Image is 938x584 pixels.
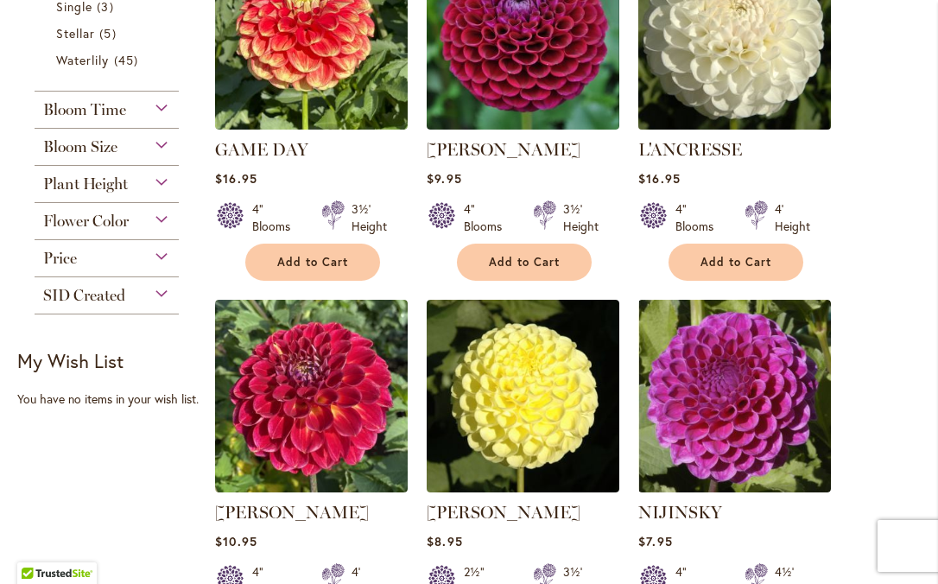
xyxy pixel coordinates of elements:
[427,300,619,492] img: NETTIE
[56,51,162,69] a: Waterlily 45
[43,100,126,119] span: Bloom Time
[114,51,143,69] span: 45
[43,175,128,194] span: Plant Height
[277,255,348,270] span: Add to Cart
[43,212,129,231] span: Flower Color
[215,117,408,133] a: GAME DAY
[56,25,95,41] span: Stellar
[775,200,810,235] div: 4' Height
[669,244,803,281] button: Add to Cart
[427,139,580,160] a: [PERSON_NAME]
[700,255,771,270] span: Add to Cart
[675,200,724,235] div: 4" Blooms
[215,300,408,492] img: Matty Boo
[638,117,831,133] a: L'ANCRESSE
[464,200,512,235] div: 4" Blooms
[563,200,599,235] div: 3½' Height
[638,300,831,492] img: NIJINSKY
[638,502,722,523] a: NIJINSKY
[489,255,560,270] span: Add to Cart
[638,139,742,160] a: L'ANCRESSE
[427,502,580,523] a: [PERSON_NAME]
[638,170,680,187] span: $16.95
[56,52,109,68] span: Waterlily
[638,479,831,496] a: NIJINSKY
[245,244,380,281] button: Add to Cart
[215,479,408,496] a: Matty Boo
[427,170,461,187] span: $9.95
[215,533,257,549] span: $10.95
[43,137,117,156] span: Bloom Size
[427,479,619,496] a: NETTIE
[56,24,162,42] a: Stellar 5
[215,502,369,523] a: [PERSON_NAME]
[13,523,61,571] iframe: Launch Accessibility Center
[427,117,619,133] a: Ivanetti
[17,348,124,373] strong: My Wish List
[17,390,206,408] div: You have no items in your wish list.
[215,170,257,187] span: $16.95
[99,24,120,42] span: 5
[352,200,387,235] div: 3½' Height
[43,249,77,268] span: Price
[457,244,592,281] button: Add to Cart
[43,286,125,305] span: SID Created
[215,139,308,160] a: GAME DAY
[427,533,462,549] span: $8.95
[252,200,301,235] div: 4" Blooms
[638,533,672,549] span: $7.95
